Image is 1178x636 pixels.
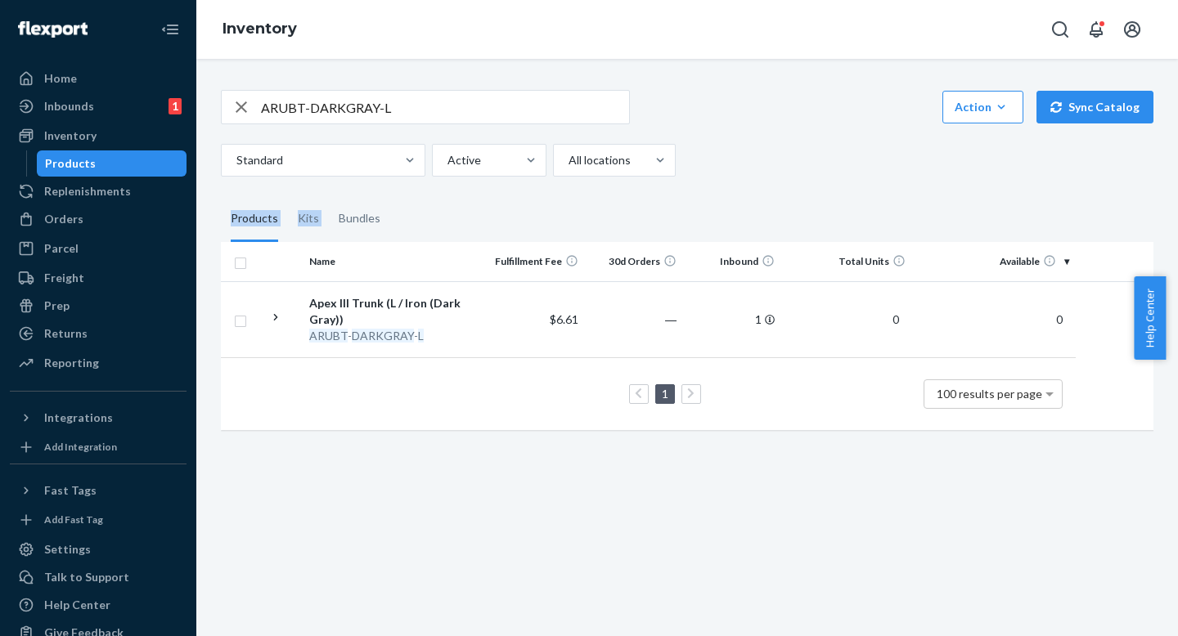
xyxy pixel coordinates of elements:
[1134,276,1166,360] button: Help Center
[1080,13,1113,46] button: Open notifications
[683,242,781,281] th: Inbound
[169,98,182,114] div: 1
[10,320,187,347] a: Returns
[942,91,1023,123] button: Action
[45,155,96,172] div: Products
[10,65,187,92] a: Home
[44,325,88,342] div: Returns
[10,206,187,232] a: Orders
[1050,312,1069,326] span: 0
[955,99,1011,115] div: Action
[44,569,129,585] div: Talk to Support
[339,196,380,242] div: Bundles
[309,328,480,344] div: - -
[261,91,629,123] input: Search inventory by name or sku
[44,597,110,613] div: Help Center
[44,211,83,227] div: Orders
[1044,13,1077,46] button: Open Search Box
[44,183,131,199] div: Replenishments
[154,13,187,46] button: Close Navigation
[683,281,781,357] td: 1
[44,355,99,371] div: Reporting
[44,270,84,286] div: Freight
[18,21,88,38] img: Flexport logo
[1036,91,1153,123] button: Sync Catalog
[10,405,187,431] button: Integrations
[352,329,414,343] em: DARKGRAY
[10,93,187,119] a: Inbounds1
[550,312,578,326] span: $6.61
[418,329,424,343] em: L
[309,295,480,328] div: Apex III Trunk (L / Iron (Dark Gray))
[44,541,91,558] div: Settings
[223,20,297,38] a: Inventory
[309,329,348,343] em: ARUBT
[10,564,187,590] a: Talk to Support
[209,6,310,53] ol: breadcrumbs
[10,592,187,618] a: Help Center
[10,536,187,562] a: Settings
[10,235,187,262] a: Parcel
[44,298,70,314] div: Prep
[659,387,672,401] a: Page 1 is your current page
[231,196,278,242] div: Products
[44,70,77,87] div: Home
[912,242,1076,281] th: Available
[10,123,187,149] a: Inventory
[44,98,94,114] div: Inbounds
[44,513,103,526] div: Add Fast Tag
[585,242,683,281] th: 30d Orders
[10,293,187,319] a: Prep
[585,281,683,357] td: ―
[298,196,319,242] div: Kits
[10,350,187,376] a: Reporting
[10,437,187,457] a: Add Integration
[567,152,569,168] input: All locations
[886,312,906,326] span: 0
[44,128,97,144] div: Inventory
[10,178,187,204] a: Replenishments
[1116,13,1149,46] button: Open account menu
[235,152,236,168] input: Standard
[446,152,447,168] input: Active
[44,240,79,257] div: Parcel
[10,510,187,530] a: Add Fast Tag
[303,242,487,281] th: Name
[937,387,1042,401] span: 100 results per page
[37,150,187,177] a: Products
[487,242,585,281] th: Fulfillment Fee
[10,265,187,291] a: Freight
[44,482,97,499] div: Fast Tags
[44,410,113,426] div: Integrations
[781,242,912,281] th: Total Units
[10,477,187,504] button: Fast Tags
[44,440,117,454] div: Add Integration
